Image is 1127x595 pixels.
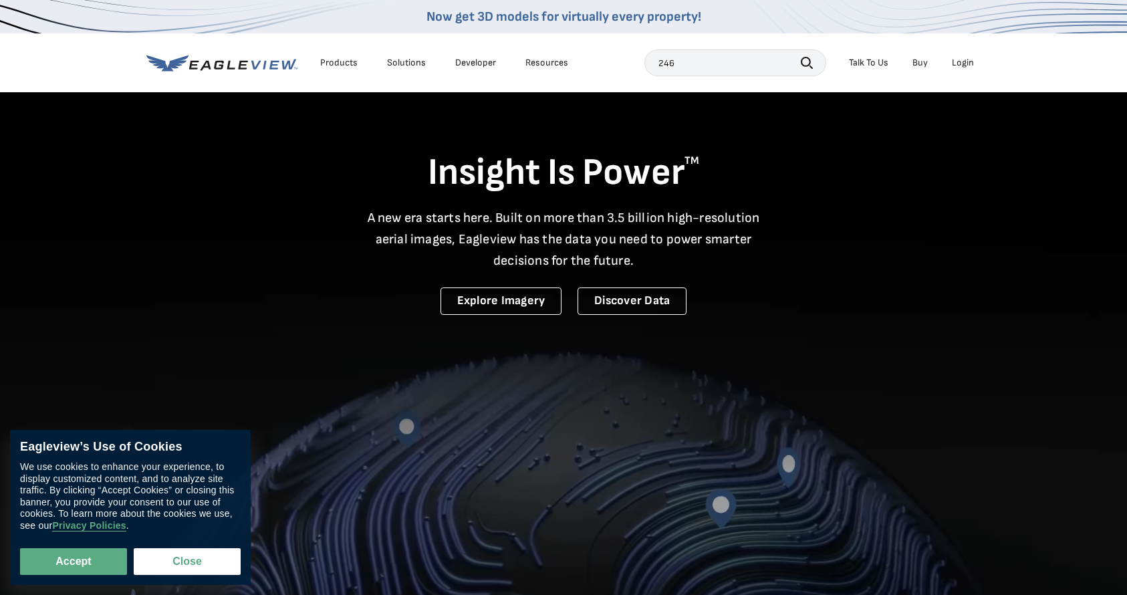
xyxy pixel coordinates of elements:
div: Resources [525,57,568,69]
a: Buy [912,57,928,69]
sup: TM [684,154,699,167]
a: Now get 3D models for virtually every property! [426,9,701,25]
div: Solutions [387,57,426,69]
button: Close [134,548,241,575]
a: Developer [455,57,496,69]
h1: Insight Is Power [146,150,981,197]
div: Eagleview’s Use of Cookies [20,440,241,455]
a: Discover Data [578,287,686,315]
div: Talk To Us [849,57,888,69]
p: A new era starts here. Built on more than 3.5 billion high-resolution aerial images, Eagleview ha... [359,207,768,271]
button: Accept [20,548,127,575]
div: Products [320,57,358,69]
div: We use cookies to enhance your experience, to display customized content, and to analyze site tra... [20,461,241,531]
div: Login [952,57,974,69]
a: Privacy Policies [52,520,126,531]
input: Search [644,49,826,76]
a: Explore Imagery [441,287,562,315]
